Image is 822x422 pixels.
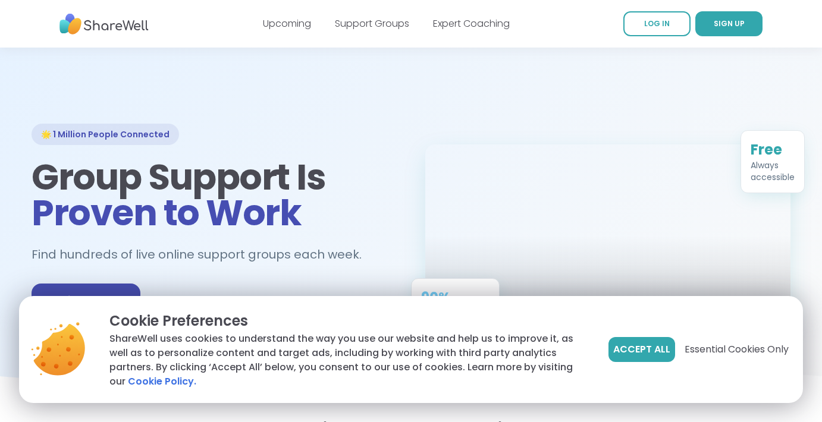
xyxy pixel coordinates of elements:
[433,17,510,30] a: Expert Coaching
[263,17,311,30] a: Upcoming
[608,337,675,362] button: Accept All
[751,159,795,183] div: Always accessible
[751,140,795,159] div: Free
[421,288,490,307] div: 90%
[32,245,374,264] h2: Find hundreds of live online support groups each week.
[59,8,149,40] img: ShareWell Nav Logo
[695,11,763,36] a: SIGN UP
[55,293,117,307] span: Join Now
[714,18,745,29] span: SIGN UP
[32,124,179,145] div: 🌟 1 Million People Connected
[128,374,196,389] a: Cookie Policy.
[32,188,301,238] span: Proven to Work
[335,17,409,30] a: Support Groups
[613,342,670,357] span: Accept All
[109,310,589,332] p: Cookie Preferences
[32,159,397,231] h1: Group Support Is
[109,332,589,389] p: ShareWell uses cookies to understand the way you use our website and help us to improve it, as we...
[623,11,691,36] a: LOG IN
[32,284,140,317] a: Join Now
[644,18,670,29] span: LOG IN
[685,342,789,357] span: Essential Cookies Only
